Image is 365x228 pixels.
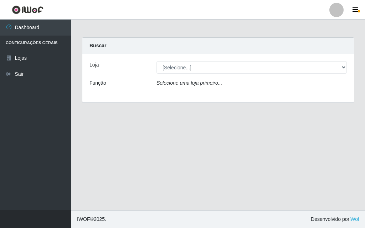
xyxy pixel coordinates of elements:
strong: Buscar [89,43,106,48]
label: Função [89,79,106,87]
span: IWOF [77,216,90,222]
a: iWof [349,216,359,222]
span: Desenvolvido por [311,216,359,223]
i: Selecione uma loja primeiro... [156,80,222,86]
span: © 2025 . [77,216,106,223]
label: Loja [89,61,99,69]
img: CoreUI Logo [12,5,43,14]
